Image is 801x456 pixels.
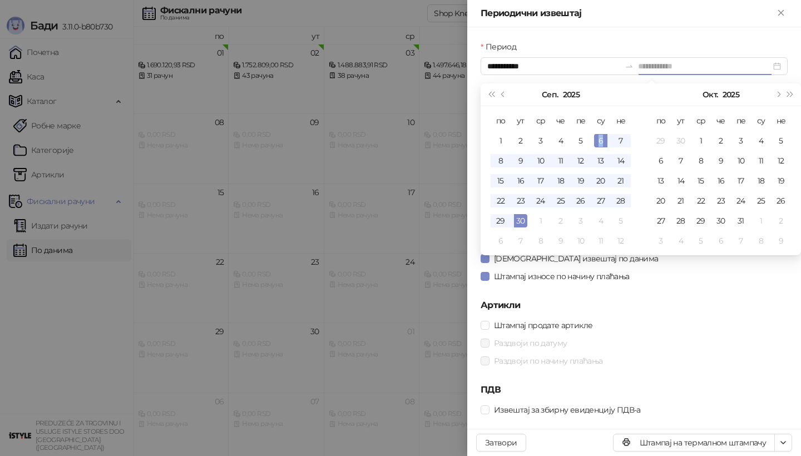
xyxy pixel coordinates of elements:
[591,151,611,171] td: 2025-09-13
[491,231,511,251] td: 2025-10-06
[554,234,567,247] div: 9
[714,234,728,247] div: 6
[554,174,567,187] div: 18
[591,191,611,211] td: 2025-09-27
[614,214,627,227] div: 5
[751,111,771,131] th: су
[591,231,611,251] td: 2025-10-11
[491,111,511,131] th: по
[611,211,631,231] td: 2025-10-05
[494,194,507,207] div: 22
[714,174,728,187] div: 16
[651,191,671,211] td: 2025-10-20
[611,131,631,151] td: 2025-09-07
[651,171,671,191] td: 2025-10-13
[772,83,784,106] button: Следећи месец (PageDown)
[491,131,511,151] td: 2025-09-01
[491,151,511,171] td: 2025-09-08
[771,111,791,131] th: не
[654,234,667,247] div: 3
[571,151,591,171] td: 2025-09-12
[734,234,748,247] div: 7
[514,174,527,187] div: 16
[774,174,788,187] div: 19
[574,214,587,227] div: 3
[774,214,788,227] div: 2
[551,211,571,231] td: 2025-10-02
[531,191,551,211] td: 2025-09-24
[771,131,791,151] td: 2025-10-05
[711,111,731,131] th: че
[574,174,587,187] div: 19
[534,234,547,247] div: 8
[594,154,607,167] div: 13
[534,194,547,207] div: 24
[654,214,667,227] div: 27
[714,214,728,227] div: 30
[489,337,571,349] span: Раздвоји по датуму
[654,194,667,207] div: 20
[511,211,531,231] td: 2025-09-30
[571,211,591,231] td: 2025-10-03
[614,194,627,207] div: 28
[751,231,771,251] td: 2025-11-08
[591,171,611,191] td: 2025-09-20
[574,154,587,167] div: 12
[614,134,627,147] div: 7
[694,234,708,247] div: 5
[491,211,511,231] td: 2025-09-29
[723,83,739,106] button: Изабери годину
[771,211,791,231] td: 2025-11-02
[731,111,751,131] th: пе
[489,355,607,367] span: Раздвоји по начину плаћања
[481,41,523,53] label: Период
[481,299,788,312] h5: Артикли
[671,171,691,191] td: 2025-10-14
[571,171,591,191] td: 2025-09-19
[654,134,667,147] div: 29
[771,171,791,191] td: 2025-10-19
[514,154,527,167] div: 9
[614,174,627,187] div: 21
[594,234,607,247] div: 11
[751,211,771,231] td: 2025-11-01
[703,83,718,106] button: Изабери месец
[771,231,791,251] td: 2025-11-09
[694,154,708,167] div: 8
[613,434,775,452] button: Штампај на термалном штампачу
[511,111,531,131] th: ут
[711,211,731,231] td: 2025-10-30
[674,174,688,187] div: 14
[531,211,551,231] td: 2025-10-01
[625,62,634,71] span: to
[487,60,620,72] input: Период
[554,154,567,167] div: 11
[711,171,731,191] td: 2025-10-16
[751,151,771,171] td: 2025-10-11
[531,171,551,191] td: 2025-09-17
[574,134,587,147] div: 5
[514,234,527,247] div: 7
[594,194,607,207] div: 27
[754,194,768,207] div: 25
[542,83,558,106] button: Изабери месец
[731,151,751,171] td: 2025-10-10
[734,194,748,207] div: 24
[511,171,531,191] td: 2025-09-16
[534,134,547,147] div: 3
[674,134,688,147] div: 30
[481,383,788,396] h5: ПДВ
[491,171,511,191] td: 2025-09-15
[511,231,531,251] td: 2025-10-07
[611,231,631,251] td: 2025-10-12
[671,231,691,251] td: 2025-11-04
[734,214,748,227] div: 31
[611,111,631,131] th: не
[754,134,768,147] div: 4
[611,171,631,191] td: 2025-09-21
[531,111,551,131] th: ср
[774,154,788,167] div: 12
[771,191,791,211] td: 2025-10-26
[691,191,711,211] td: 2025-10-22
[489,252,662,265] span: [DEMOGRAPHIC_DATA] извештај по данима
